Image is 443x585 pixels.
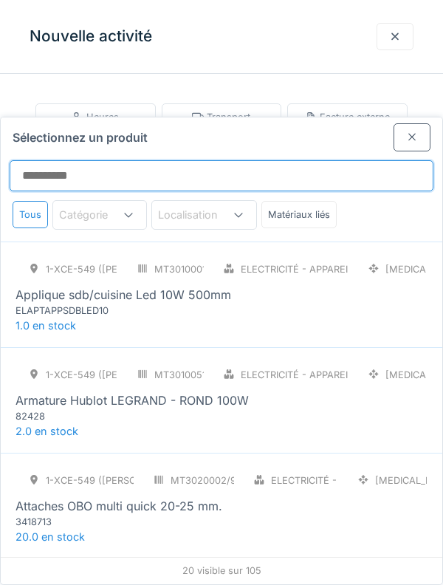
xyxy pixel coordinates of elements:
[16,304,193,318] div: ELAPTAPPSDBLED10
[16,515,193,529] div: 3418713
[271,473,376,487] div: Electricité - Câbles
[30,27,152,46] h3: Nouvelle activité
[16,497,222,515] div: Attaches OBO multi quick 20-25 mm.
[16,319,76,332] span: 1.0 en stock
[46,473,185,487] div: 1-XCE-549 ([PERSON_NAME])
[59,207,128,223] div: Catégorie
[16,409,193,423] div: 82428
[154,262,249,276] div: MT3010001/999/009
[154,368,249,382] div: MT3010051/999/009
[46,368,185,382] div: 1-XCE-549 ([PERSON_NAME])
[16,530,85,543] span: 20.0 en stock
[261,201,337,228] div: Matériaux liés
[16,425,78,437] span: 2.0 en stock
[305,110,390,124] div: Facture externe
[16,391,249,409] div: Armature Hublot LEGRAND - ROND 100W
[46,262,185,276] div: 1-XCE-549 ([PERSON_NAME])
[1,117,442,151] div: Sélectionnez un produit
[171,473,269,487] div: MT3020002/999/009
[16,286,231,304] div: Applique sdb/cuisine Led 10W 500mm
[1,558,442,584] div: 20 visible sur 105
[158,207,238,223] div: Localisation
[13,201,48,228] div: Tous
[192,110,250,124] div: Transport
[72,110,119,124] div: Heures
